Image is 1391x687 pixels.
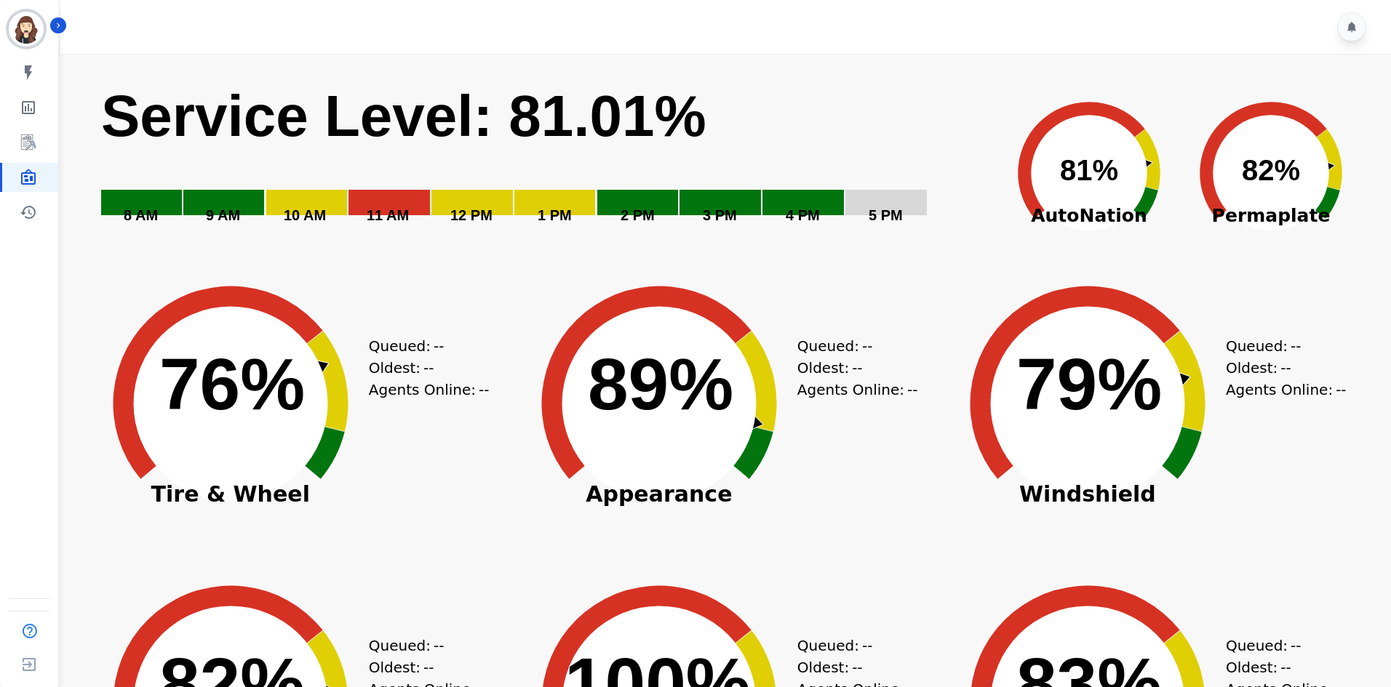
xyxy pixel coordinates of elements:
span: -- [1280,656,1291,678]
div: Oldest: [369,357,478,379]
div: Oldest: [1226,357,1335,379]
text: 81% [1060,154,1118,186]
span: -- [1280,357,1291,379]
span: -- [423,357,434,379]
text: 10 AM [284,207,326,223]
text: 89% [588,343,733,425]
text: 9 AM [206,207,240,223]
span: -- [1336,379,1346,401]
div: Queued: [369,635,478,656]
div: Queued: [369,335,478,357]
text: 11 AM [367,207,409,223]
text: 3 PM [703,207,737,223]
div: Oldest: [797,656,906,678]
span: Appearance [514,487,805,502]
div: Oldest: [1226,656,1335,678]
text: 12 PM [450,207,493,223]
div: Agents Online: [369,379,493,401]
span: -- [1291,335,1301,357]
text: 2 PM [621,207,655,223]
span: Permaplate [1180,202,1362,230]
div: Oldest: [369,656,478,678]
span: Tire & Wheel [85,487,376,502]
text: 76% [159,343,305,425]
span: -- [862,335,872,357]
span: Windshield [942,487,1233,502]
text: 79% [1016,343,1162,425]
div: Agents Online: [797,379,921,401]
span: -- [862,635,872,656]
span: -- [852,357,862,379]
span: -- [423,656,434,678]
div: Oldest: [797,357,906,379]
div: Queued: [797,335,906,357]
div: Queued: [1226,335,1335,357]
text: Service Level: 81.01% [101,84,706,148]
text: 82% [1242,154,1300,186]
span: -- [1291,635,1301,656]
div: Queued: [797,635,906,656]
text: 8 AM [124,207,158,223]
span: AutoNation [998,202,1180,230]
text: 1 PM [538,207,572,223]
span: -- [479,379,489,401]
div: Agents Online: [1226,379,1350,401]
span: -- [852,656,862,678]
img: Bordered avatar [9,12,44,47]
span: -- [434,335,444,357]
svg: Service Level: 0% [100,81,995,244]
text: 4 PM [786,207,820,223]
text: 5 PM [869,207,903,223]
div: Queued: [1226,635,1335,656]
span: -- [907,379,917,401]
span: -- [434,635,444,656]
